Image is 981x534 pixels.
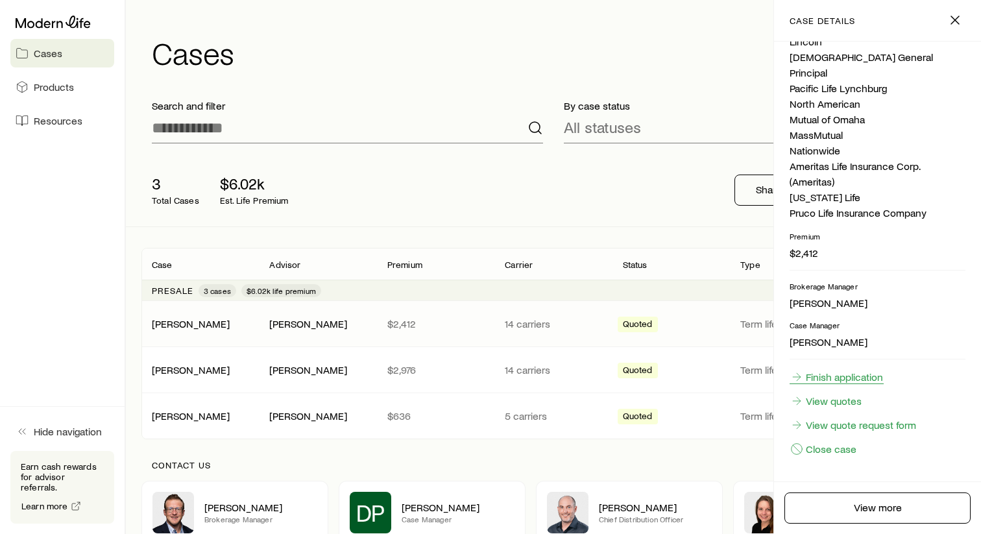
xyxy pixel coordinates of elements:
span: Cases [34,47,62,60]
span: Learn more [21,502,68,511]
a: Cases [10,39,114,67]
p: Carrier [505,260,533,270]
p: Term life [740,363,837,376]
p: Term life [740,409,837,422]
p: $2,976 [387,363,484,376]
span: Quoted [623,319,653,332]
span: Hide navigation [34,425,102,438]
div: [PERSON_NAME] [269,409,347,423]
li: MassMutual [790,127,965,143]
p: Est. Life Premium [220,195,289,206]
div: [PERSON_NAME] [269,317,347,331]
p: [PERSON_NAME] [790,335,965,348]
span: Quoted [623,365,653,378]
p: [PERSON_NAME] [204,501,317,514]
li: [DEMOGRAPHIC_DATA] General [790,49,965,65]
button: Share fact finder [734,175,852,206]
li: Pacific Life Lynchburg [790,80,965,96]
div: Earn cash rewards for advisor referrals.Learn more [10,451,114,524]
a: Resources [10,106,114,135]
p: Brokerage Manager [204,514,317,524]
a: [PERSON_NAME] [152,409,230,422]
div: [PERSON_NAME] [269,363,347,377]
div: [PERSON_NAME] [152,363,230,377]
li: Lincoln [790,34,965,49]
div: Client cases [141,248,965,439]
a: View more [784,492,971,524]
li: Principal [790,65,965,80]
button: Hide navigation [10,417,114,446]
span: Resources [34,114,82,127]
li: [US_STATE] Life [790,189,965,205]
p: [PERSON_NAME] [402,501,515,514]
p: Advisor [269,260,300,270]
p: Case Manager [790,320,965,330]
span: 3 cases [204,285,231,296]
button: Close case [790,442,857,456]
p: Brokerage Manager [790,281,965,291]
span: $6.02k life premium [247,285,316,296]
img: Ellen Wall [744,492,786,533]
li: Mutual of Omaha [790,112,965,127]
p: Earn cash rewards for advisor referrals. [21,461,104,492]
p: 14 carriers [505,317,601,330]
a: Products [10,73,114,101]
p: $636 [387,409,484,422]
p: Premium [387,260,422,270]
p: Presale [152,285,193,296]
p: 3 [152,175,199,193]
p: case details [790,16,855,26]
a: View quote request form [790,418,917,432]
p: All statuses [564,118,641,136]
p: Contact us [152,460,955,470]
p: Search and filter [152,99,543,112]
p: Total Cases [152,195,199,206]
li: Ameritas Life Insurance Corp. (Ameritas) [790,158,965,189]
div: [PERSON_NAME] [152,409,230,423]
p: Case [152,260,173,270]
p: Case Manager [402,514,515,524]
a: [PERSON_NAME] [152,317,230,330]
h1: Cases [152,37,965,68]
p: 5 carriers [505,409,601,422]
p: $6.02k [220,175,289,193]
li: Nationwide [790,143,965,158]
p: $2,412 [387,317,484,330]
p: Status [623,260,648,270]
p: Term life [740,317,837,330]
p: Premium [790,231,965,241]
img: Matt Kaas [152,492,194,533]
img: Dan Pierson [547,492,588,533]
p: 14 carriers [505,363,601,376]
p: [PERSON_NAME] [790,297,965,309]
p: $2,412 [790,247,965,260]
div: [PERSON_NAME] [152,317,230,331]
p: By case status [564,99,955,112]
a: View quotes [790,394,862,408]
span: Products [34,80,74,93]
span: Quoted [623,411,653,424]
p: Share fact finder [756,183,830,196]
li: Pruco Life Insurance Company [790,205,965,221]
span: DP [356,500,385,526]
li: North American [790,96,965,112]
p: Type [740,260,760,270]
p: [PERSON_NAME] [599,501,712,514]
a: [PERSON_NAME] [152,363,230,376]
a: Finish application [790,370,884,384]
p: Chief Distribution Officer [599,514,712,524]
